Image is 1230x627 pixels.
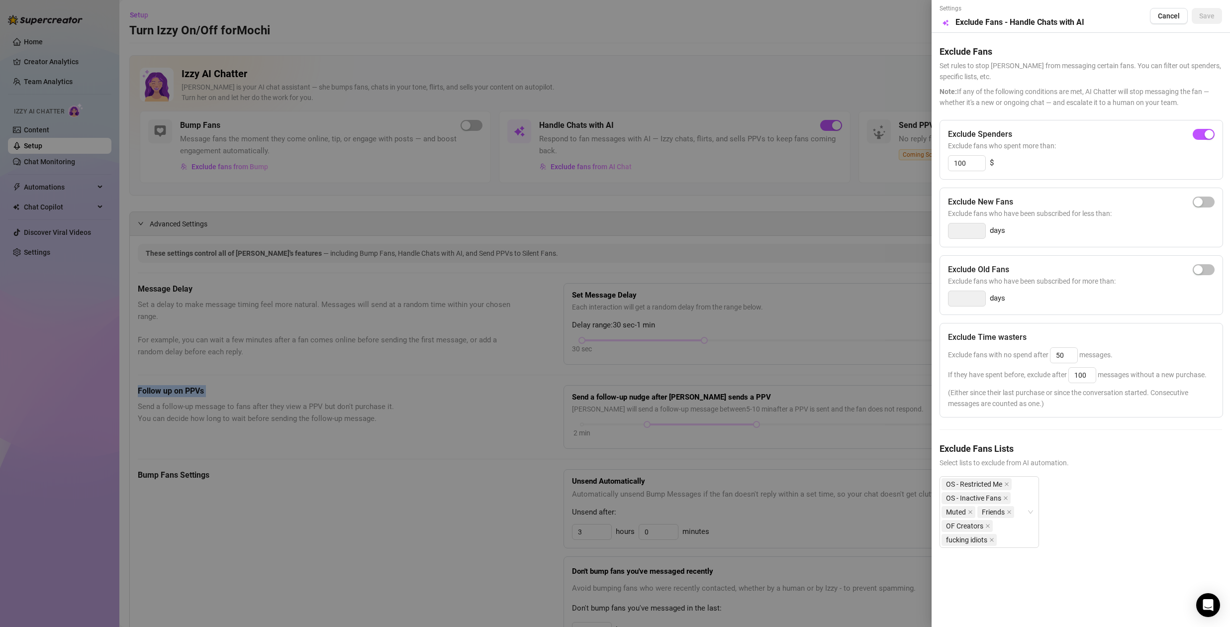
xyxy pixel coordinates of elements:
span: close [985,523,990,528]
span: close [1004,482,1009,487]
span: Cancel [1158,12,1180,20]
span: OS - Restricted Me [942,478,1012,490]
h5: Exclude Spenders [948,128,1012,140]
span: If any of the following conditions are met, AI Chatter will stop messaging the fan — whether it's... [940,86,1222,108]
span: close [989,537,994,542]
h5: Exclude Fans - Handle Chats with AI [955,16,1084,28]
span: (Either since their last purchase or since the conversation started. Consecutive messages are cou... [948,387,1215,409]
span: Muted [942,506,975,518]
div: Open Intercom Messenger [1196,593,1220,617]
span: Set rules to stop [PERSON_NAME] from messaging certain fans. You can filter out spenders, specifi... [940,60,1222,82]
span: Exclude fans with no spend after messages. [948,351,1113,359]
span: Muted [946,507,966,518]
span: close [1003,496,1008,501]
span: OF Creators [946,521,983,531]
h5: Exclude Fans [940,45,1222,58]
span: Exclude fans who spent more than: [948,140,1215,151]
span: close [968,510,973,515]
span: Settings [940,4,1084,13]
span: close [1007,510,1012,515]
span: If they have spent before, exclude after messages without a new purchase. [948,371,1207,379]
span: OS - Inactive Fans [946,493,1001,504]
span: Friends [982,507,1005,518]
span: days [990,225,1005,237]
span: OF Creators [942,520,993,532]
span: Exclude fans who have been subscribed for less than: [948,208,1215,219]
span: Friends [977,506,1014,518]
span: OS - Inactive Fans [942,492,1011,504]
h5: Exclude New Fans [948,196,1013,208]
span: Select lists to exclude from AI automation. [940,457,1222,468]
h5: Exclude Fans Lists [940,442,1222,455]
button: Save [1192,8,1222,24]
span: Note: [940,88,957,96]
span: OS - Restricted Me [946,479,1002,490]
h5: Exclude Old Fans [948,264,1009,276]
span: fucking idiots [946,534,987,545]
span: fucking idiots [942,534,997,546]
button: Cancel [1150,8,1188,24]
h5: Exclude Time wasters [948,331,1027,343]
span: Exclude fans who have been subscribed for more than: [948,276,1215,287]
span: $ [990,157,994,169]
span: days [990,293,1005,305]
